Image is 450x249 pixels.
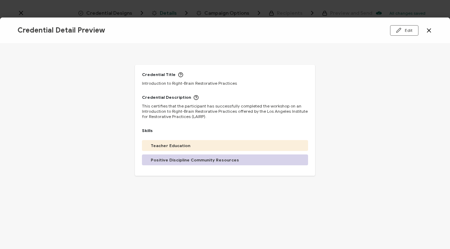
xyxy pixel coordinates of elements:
[142,72,183,77] div: Credential Title
[142,81,237,86] span: Introduction to Right-Brain Restorative Practices
[18,26,105,35] span: Credential Detail Preview
[390,25,418,36] button: Edit
[151,143,190,148] span: Teacher Education
[415,215,450,249] iframe: Chat Widget
[151,157,239,162] span: Positive Discipline Community Resources
[142,128,153,133] div: Skills
[142,103,308,119] span: This certifies that the participant has successfully completed the workshop on an Introduction to...
[142,95,199,100] div: Credential Description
